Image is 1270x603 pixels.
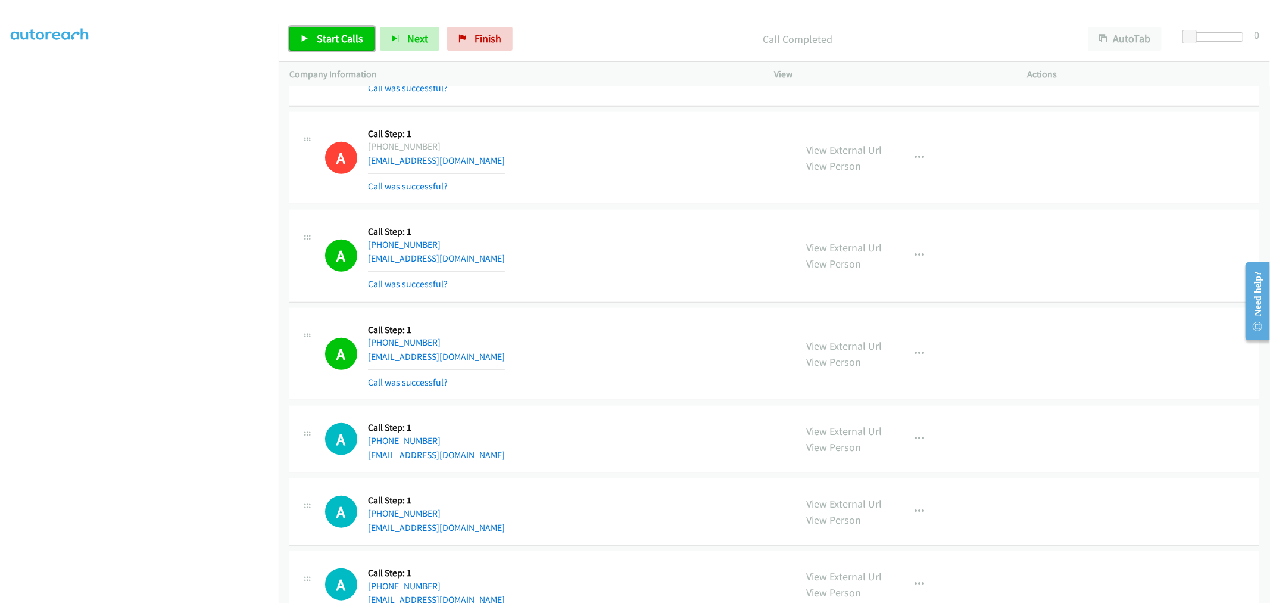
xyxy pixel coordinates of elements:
[325,423,357,455] h1: A
[368,449,505,461] a: [EMAIL_ADDRESS][DOMAIN_NAME]
[368,278,448,290] a: Call was successful?
[368,337,441,348] a: [PHONE_NUMBER]
[807,424,882,438] a: View External Url
[1088,27,1162,51] button: AutoTab
[368,495,505,506] h5: Call Step: 1
[325,338,357,370] h1: A
[368,522,505,533] a: [EMAIL_ADDRESS][DOMAIN_NAME]
[368,422,505,434] h5: Call Step: 1
[368,139,505,154] div: [PHONE_NUMBER]
[447,27,513,51] a: Finish
[325,568,357,601] div: The call is yet to be attempted
[807,339,882,353] a: View External Url
[368,239,441,250] a: [PHONE_NUMBER]
[807,257,862,271] a: View Person
[407,32,428,45] span: Next
[11,35,279,601] iframe: To enrich screen reader interactions, please activate Accessibility in Grammarly extension settings
[807,159,862,173] a: View Person
[807,497,882,511] a: View External Url
[368,128,505,140] h5: Call Step: 1
[325,496,357,528] div: The call is yet to be attempted
[1236,254,1270,349] iframe: Resource Center
[368,567,505,579] h5: Call Step: 1
[807,241,882,254] a: View External Url
[529,31,1066,47] p: Call Completed
[325,568,357,601] h1: A
[368,377,448,388] a: Call was successful?
[368,324,505,336] h5: Call Step: 1
[289,27,375,51] a: Start Calls
[368,351,505,362] a: [EMAIL_ADDRESS][DOMAIN_NAME]
[317,32,363,45] span: Start Calls
[807,513,862,527] a: View Person
[775,67,1006,82] p: View
[807,440,862,454] a: View Person
[368,435,441,446] a: [PHONE_NUMBER]
[1188,32,1243,42] div: Delay between calls (in seconds)
[1028,67,1259,82] p: Actions
[807,570,882,583] a: View External Url
[807,586,862,599] a: View Person
[325,240,357,272] h1: A
[368,181,448,192] a: Call was successful?
[368,155,505,166] a: [EMAIL_ADDRESS][DOMAIN_NAME]
[368,82,448,94] a: Call was successful?
[325,142,357,174] h1: A
[475,32,501,45] span: Finish
[368,580,441,592] a: [PHONE_NUMBER]
[1254,27,1259,43] div: 0
[368,508,441,519] a: [PHONE_NUMBER]
[380,27,439,51] button: Next
[368,226,505,238] h5: Call Step: 1
[325,496,357,528] h1: A
[289,67,753,82] p: Company Information
[807,355,862,369] a: View Person
[368,253,505,264] a: [EMAIL_ADDRESS][DOMAIN_NAME]
[807,143,882,157] a: View External Url
[325,423,357,455] div: The call is yet to be attempted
